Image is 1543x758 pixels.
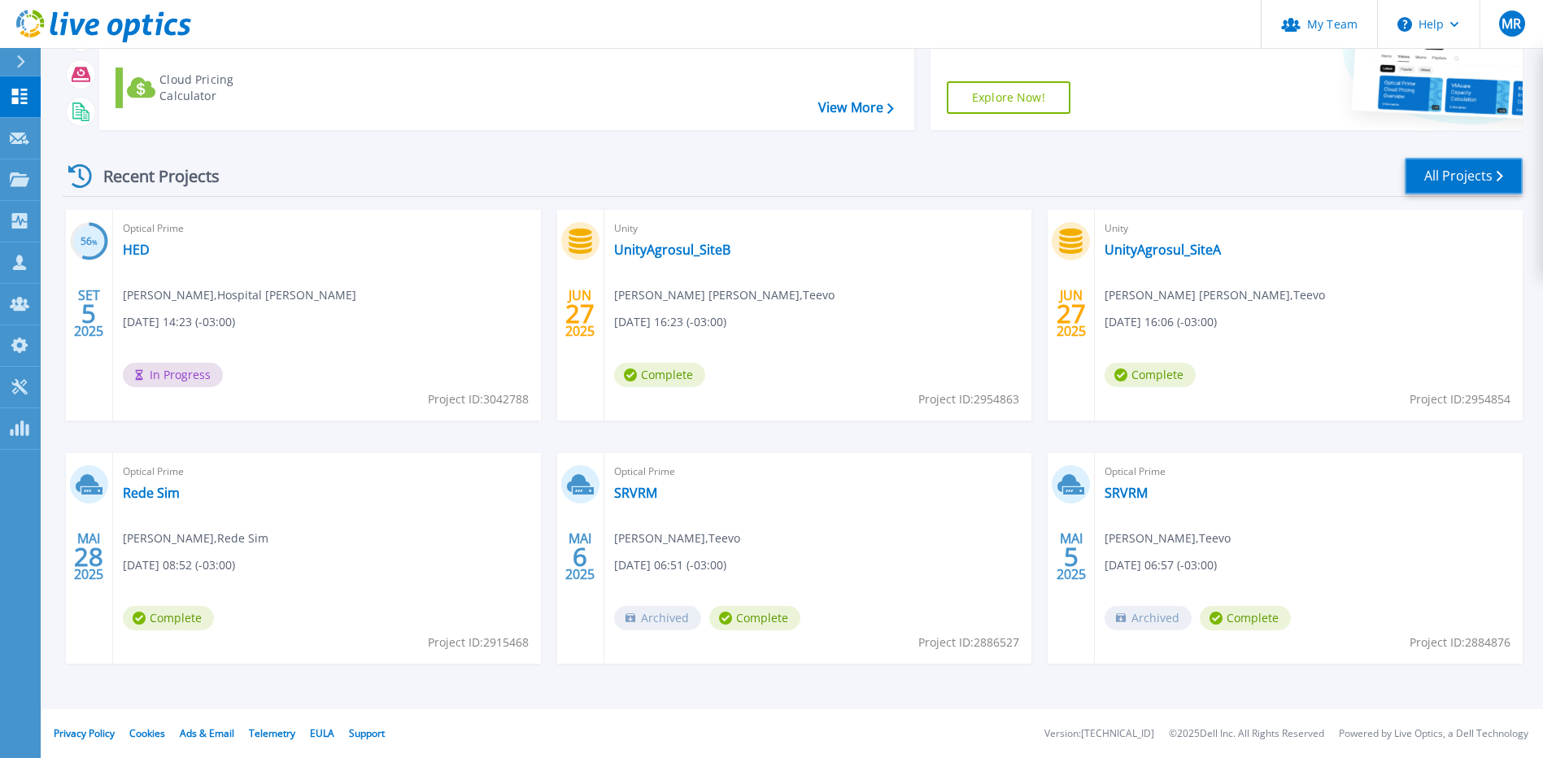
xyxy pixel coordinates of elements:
[573,550,587,564] span: 6
[614,220,1022,237] span: Unity
[1169,729,1324,739] li: © 2025 Dell Inc. All Rights Reserved
[123,556,235,574] span: [DATE] 08:52 (-03:00)
[81,307,96,320] span: 5
[614,606,701,630] span: Archived
[54,726,115,740] a: Privacy Policy
[918,634,1019,651] span: Project ID: 2886527
[123,313,235,331] span: [DATE] 14:23 (-03:00)
[1105,242,1221,258] a: UnityAgrosul_SiteA
[1502,17,1521,30] span: MR
[310,726,334,740] a: EULA
[1057,307,1086,320] span: 27
[123,242,150,258] a: HED
[614,463,1022,481] span: Optical Prime
[428,634,529,651] span: Project ID: 2915468
[92,237,98,246] span: %
[1405,158,1523,194] a: All Projects
[123,463,531,481] span: Optical Prime
[709,606,800,630] span: Complete
[614,242,730,258] a: UnityAgrosul_SiteB
[180,726,234,740] a: Ads & Email
[1044,729,1154,739] li: Version: [TECHNICAL_ID]
[123,286,356,304] span: [PERSON_NAME] , Hospital [PERSON_NAME]
[1105,485,1148,501] a: SRVRM
[74,550,103,564] span: 28
[1105,556,1217,574] span: [DATE] 06:57 (-03:00)
[614,529,740,547] span: [PERSON_NAME] , Teevo
[1105,220,1513,237] span: Unity
[918,390,1019,408] span: Project ID: 2954863
[1105,529,1231,547] span: [PERSON_NAME] , Teevo
[614,363,705,387] span: Complete
[564,284,595,343] div: JUN 2025
[614,313,726,331] span: [DATE] 16:23 (-03:00)
[564,527,595,586] div: MAI 2025
[123,363,223,387] span: In Progress
[428,390,529,408] span: Project ID: 3042788
[159,72,290,104] div: Cloud Pricing Calculator
[947,81,1070,114] a: Explore Now!
[73,527,104,586] div: MAI 2025
[1064,550,1079,564] span: 5
[1105,463,1513,481] span: Optical Prime
[1105,363,1196,387] span: Complete
[818,100,894,115] a: View More
[565,307,595,320] span: 27
[73,284,104,343] div: SET 2025
[63,156,242,196] div: Recent Projects
[1339,729,1528,739] li: Powered by Live Optics, a Dell Technology
[614,556,726,574] span: [DATE] 06:51 (-03:00)
[349,726,385,740] a: Support
[123,606,214,630] span: Complete
[123,485,180,501] a: Rede Sim
[123,220,531,237] span: Optical Prime
[1410,634,1510,651] span: Project ID: 2884876
[129,726,165,740] a: Cookies
[1200,606,1291,630] span: Complete
[1056,527,1087,586] div: MAI 2025
[1105,286,1325,304] span: [PERSON_NAME] [PERSON_NAME] , Teevo
[614,286,835,304] span: [PERSON_NAME] [PERSON_NAME] , Teevo
[1105,313,1217,331] span: [DATE] 16:06 (-03:00)
[614,485,657,501] a: SRVRM
[249,726,295,740] a: Telemetry
[1410,390,1510,408] span: Project ID: 2954854
[123,529,268,547] span: [PERSON_NAME] , Rede Sim
[1056,284,1087,343] div: JUN 2025
[1105,606,1192,630] span: Archived
[70,233,108,251] h3: 56
[116,68,297,108] a: Cloud Pricing Calculator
